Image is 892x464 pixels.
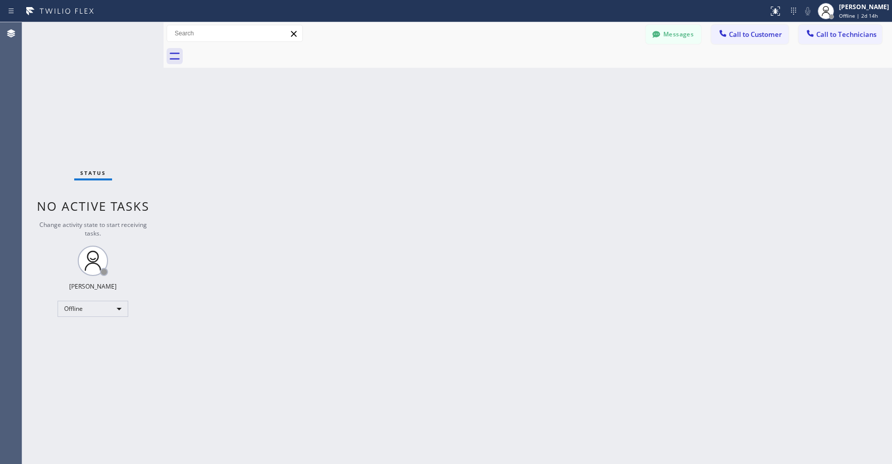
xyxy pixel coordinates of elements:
[839,12,878,19] span: Offline | 2d 14h
[167,25,302,41] input: Search
[80,169,106,176] span: Status
[711,25,789,44] button: Call to Customer
[69,282,117,291] div: [PERSON_NAME]
[58,301,128,317] div: Offline
[729,30,782,39] span: Call to Customer
[39,220,147,238] span: Change activity state to start receiving tasks.
[816,30,876,39] span: Call to Technicians
[801,4,815,18] button: Mute
[799,25,882,44] button: Call to Technicians
[839,3,889,11] div: [PERSON_NAME]
[646,25,701,44] button: Messages
[37,198,149,214] span: No active tasks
